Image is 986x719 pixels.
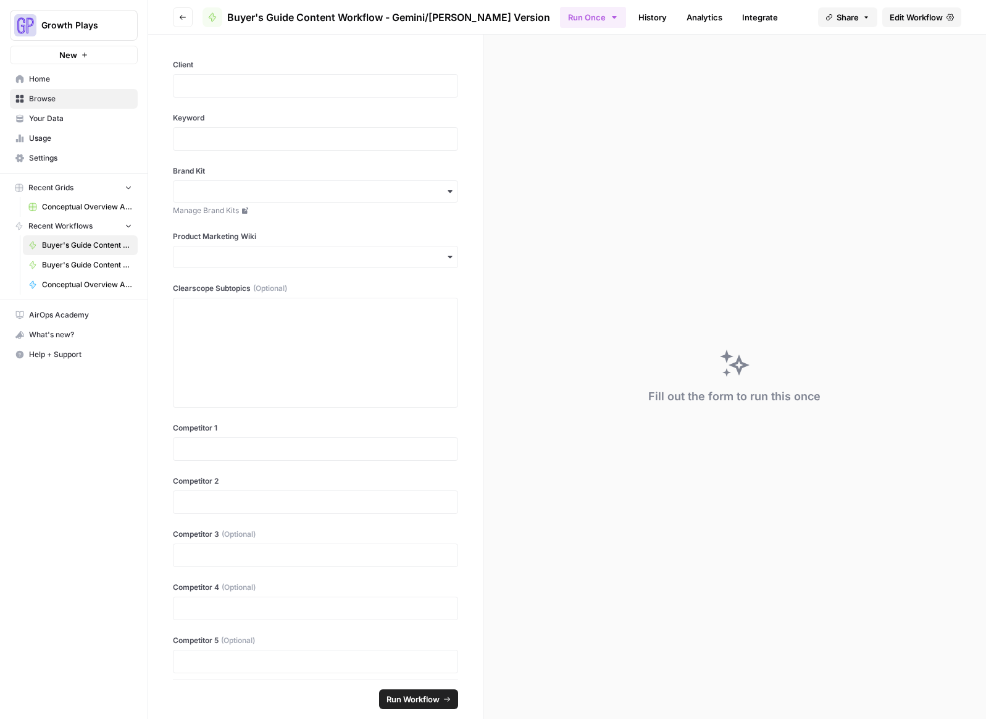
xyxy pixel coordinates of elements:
[10,325,138,345] button: What's new?
[882,7,961,27] a: Edit Workflow
[735,7,785,27] a: Integrate
[29,93,132,104] span: Browse
[41,19,116,32] span: Growth Plays
[648,388,821,405] div: Fill out the form to run this once
[59,49,77,61] span: New
[10,345,138,364] button: Help + Support
[42,201,132,212] span: Conceptual Overview Article Grid
[227,10,550,25] span: Buyer's Guide Content Workflow - Gemini/[PERSON_NAME] Version
[10,128,138,148] a: Usage
[253,283,287,294] span: (Optional)
[386,693,440,705] span: Run Workflow
[173,283,458,294] label: Clearscope Subtopics
[837,11,859,23] span: Share
[10,326,137,344] div: What's new?
[10,69,138,89] a: Home
[10,217,138,235] button: Recent Workflows
[23,275,138,295] a: Conceptual Overview Article Generator
[29,153,132,164] span: Settings
[173,529,458,540] label: Competitor 3
[10,148,138,168] a: Settings
[173,582,458,593] label: Competitor 4
[10,179,138,197] button: Recent Grids
[14,14,36,36] img: Growth Plays Logo
[173,635,458,646] label: Competitor 5
[29,309,132,321] span: AirOps Academy
[173,166,458,177] label: Brand Kit
[28,221,93,232] span: Recent Workflows
[10,305,138,325] a: AirOps Academy
[29,74,132,85] span: Home
[222,529,256,540] span: (Optional)
[42,279,132,290] span: Conceptual Overview Article Generator
[203,7,550,27] a: Buyer's Guide Content Workflow - Gemini/[PERSON_NAME] Version
[173,423,458,434] label: Competitor 1
[23,235,138,255] a: Buyer's Guide Content Workflow - Gemini/[PERSON_NAME] Version
[23,255,138,275] a: Buyer's Guide Content Workflow - 1-800 variation
[173,205,458,216] a: Manage Brand Kits
[10,46,138,64] button: New
[10,109,138,128] a: Your Data
[173,231,458,242] label: Product Marketing Wiki
[28,182,73,193] span: Recent Grids
[173,59,458,70] label: Client
[222,582,256,593] span: (Optional)
[221,635,255,646] span: (Optional)
[42,259,132,271] span: Buyer's Guide Content Workflow - 1-800 variation
[23,197,138,217] a: Conceptual Overview Article Grid
[29,133,132,144] span: Usage
[10,89,138,109] a: Browse
[379,689,458,709] button: Run Workflow
[560,7,626,28] button: Run Once
[29,113,132,124] span: Your Data
[679,7,730,27] a: Analytics
[10,10,138,41] button: Workspace: Growth Plays
[29,349,132,360] span: Help + Support
[173,112,458,124] label: Keyword
[173,476,458,487] label: Competitor 2
[890,11,943,23] span: Edit Workflow
[42,240,132,251] span: Buyer's Guide Content Workflow - Gemini/[PERSON_NAME] Version
[818,7,877,27] button: Share
[631,7,674,27] a: History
